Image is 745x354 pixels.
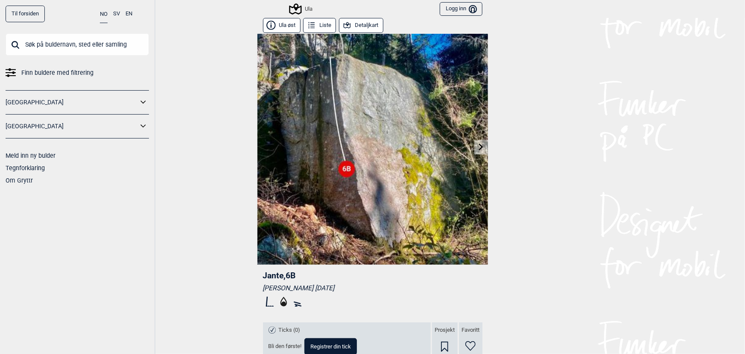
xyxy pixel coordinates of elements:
a: Om Gryttr [6,177,33,184]
div: Ula [290,4,313,14]
button: Ula øst [263,18,301,33]
a: [GEOGRAPHIC_DATA] [6,96,138,109]
button: EN [126,6,132,22]
button: Liste [303,18,336,33]
span: Finn buldere med filtrering [21,67,93,79]
a: Meld inn ny bulder [6,152,56,159]
img: Jante [257,34,488,265]
span: Jante , 6B [263,271,296,280]
span: Registrer din tick [310,344,351,349]
a: Tegnforklaring [6,165,45,171]
span: Bli den første! [269,343,302,350]
button: Detaljkart [339,18,383,33]
button: NO [100,6,108,23]
span: Ticks (0) [279,327,301,334]
input: Søk på buldernavn, sted eller samling [6,33,149,56]
span: Favoritt [462,327,479,334]
button: SV [113,6,120,22]
button: Logg inn [440,2,482,16]
a: [GEOGRAPHIC_DATA] [6,120,138,133]
a: Finn buldere med filtrering [6,67,149,79]
div: [PERSON_NAME] [DATE] [263,284,482,292]
a: Til forsiden [6,6,45,22]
